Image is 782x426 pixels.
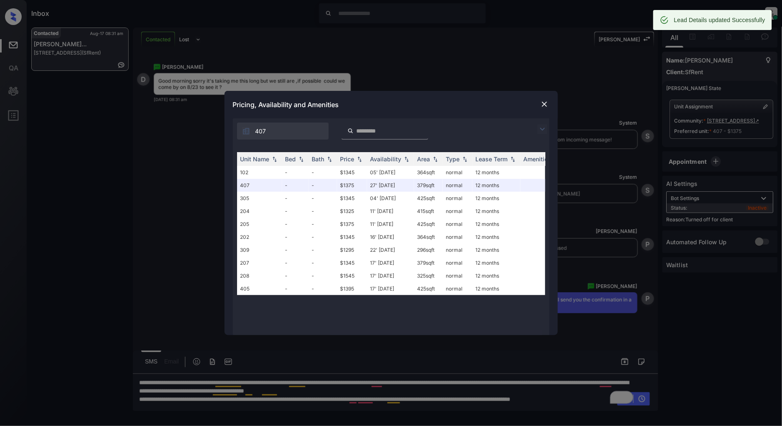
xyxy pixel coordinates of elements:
div: Pricing, Availability and Amenities [225,91,558,118]
td: 22' [DATE] [367,243,414,256]
td: normal [443,282,472,295]
img: icon-zuma [537,124,547,134]
td: 12 months [472,256,520,269]
td: 12 months [472,282,520,295]
img: sorting [270,156,279,162]
td: 27' [DATE] [367,179,414,192]
td: - [282,243,309,256]
div: Unit Name [240,155,270,163]
td: 205 [237,218,282,231]
td: 12 months [472,218,520,231]
div: Bath [312,155,325,163]
td: 364 sqft [414,166,443,179]
div: Lease Term [476,155,508,163]
td: 415 sqft [414,205,443,218]
td: $1345 [337,231,367,243]
td: normal [443,269,472,282]
td: 202 [237,231,282,243]
td: - [282,282,309,295]
td: - [282,205,309,218]
td: 208 [237,269,282,282]
td: - [309,205,337,218]
img: sorting [297,156,305,162]
td: 05' [DATE] [367,166,414,179]
div: Bed [285,155,296,163]
td: 17' [DATE] [367,256,414,269]
div: Amenities [524,155,552,163]
td: $1395 [337,282,367,295]
td: $1325 [337,205,367,218]
td: - [309,231,337,243]
td: - [282,166,309,179]
td: 17' [DATE] [367,282,414,295]
td: normal [443,179,472,192]
td: $1545 [337,269,367,282]
td: - [309,243,337,256]
td: $1345 [337,192,367,205]
td: 04' [DATE] [367,192,414,205]
td: - [282,192,309,205]
td: 207 [237,256,282,269]
td: - [282,256,309,269]
td: 12 months [472,231,520,243]
td: - [282,218,309,231]
td: 425 sqft [414,192,443,205]
td: normal [443,192,472,205]
td: 407 [237,179,282,192]
td: 325 sqft [414,269,443,282]
td: 309 [237,243,282,256]
td: $1375 [337,218,367,231]
td: - [282,269,309,282]
img: icon-zuma [347,127,354,135]
td: - [309,192,337,205]
td: normal [443,231,472,243]
td: 102 [237,166,282,179]
td: normal [443,256,472,269]
td: 12 months [472,243,520,256]
div: Availability [370,155,402,163]
img: sorting [431,156,440,162]
td: 16' [DATE] [367,231,414,243]
td: normal [443,218,472,231]
td: - [309,256,337,269]
td: 12 months [472,205,520,218]
img: sorting [402,156,411,162]
td: 405 [237,282,282,295]
td: normal [443,205,472,218]
td: 12 months [472,192,520,205]
td: - [282,231,309,243]
div: Type [446,155,460,163]
td: 305 [237,192,282,205]
td: $1345 [337,166,367,179]
td: normal [443,243,472,256]
td: - [282,179,309,192]
img: sorting [509,156,517,162]
img: icon-zuma [242,127,250,135]
td: 12 months [472,269,520,282]
div: Area [417,155,430,163]
td: - [309,269,337,282]
div: Price [340,155,355,163]
td: 11' [DATE] [367,218,414,231]
td: 17' [DATE] [367,269,414,282]
td: 12 months [472,166,520,179]
span: 407 [255,127,266,136]
td: 12 months [472,179,520,192]
td: $1375 [337,179,367,192]
td: - [309,218,337,231]
td: 379 sqft [414,179,443,192]
td: - [309,179,337,192]
td: - [309,166,337,179]
td: 425 sqft [414,282,443,295]
img: sorting [325,156,334,162]
td: 379 sqft [414,256,443,269]
td: - [309,282,337,295]
td: 204 [237,205,282,218]
img: close [540,100,549,108]
div: Lead Details updated Successfully [674,13,765,28]
td: 11' [DATE] [367,205,414,218]
td: 425 sqft [414,218,443,231]
img: sorting [355,156,364,162]
td: 364 sqft [414,231,443,243]
td: 296 sqft [414,243,443,256]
